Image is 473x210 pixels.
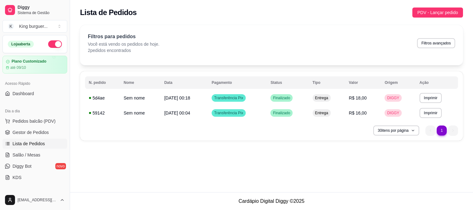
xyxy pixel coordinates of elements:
[13,141,45,147] span: Lista de Pedidos
[120,76,160,89] th: Nome
[416,76,458,89] th: Ação
[3,20,67,33] button: Select a team
[3,56,67,74] a: Plano Customizadoaté 09/10
[272,110,291,115] span: Finalizado
[267,76,309,89] th: Status
[417,9,458,16] span: PDV - Lançar pedido
[417,38,455,48] button: Filtros avançados
[3,79,67,89] div: Acesso Rápido
[420,108,442,118] button: Imprimir
[386,110,400,115] span: DIGGY
[314,110,330,115] span: Entrega
[13,163,32,169] span: Diggy Bot
[88,41,159,47] p: Você está vendo os pedidos de hoje.
[3,3,67,18] a: DiggySistema de Gestão
[8,41,34,48] div: Loja aberta
[89,110,116,116] div: 59142
[3,106,67,116] div: Dia a dia
[3,116,67,126] button: Pedidos balcão (PDV)
[345,76,381,89] th: Valor
[13,152,40,158] span: Salão / Mesas
[164,95,190,100] span: [DATE] 00:18
[422,122,461,139] nav: pagination navigation
[13,90,34,97] span: Dashboard
[88,33,159,40] p: Filtros para pedidos
[437,125,447,136] li: pagination item 1 active
[88,47,159,54] p: 2 pedidos encontrados
[3,161,67,171] a: Diggy Botnovo
[3,192,67,207] button: [EMAIL_ADDRESS][DOMAIN_NAME]
[89,95,116,101] div: 5d4ae
[12,59,46,64] article: Plano Customizado
[208,76,267,89] th: Pagamento
[349,95,367,100] span: R$ 18,00
[272,95,291,100] span: Finalizado
[412,8,463,18] button: PDV - Lançar pedido
[3,89,67,99] a: Dashboard
[3,172,67,182] a: KDS
[3,150,67,160] a: Salão / Mesas
[120,90,160,105] td: Sem nome
[381,76,415,89] th: Origem
[213,110,244,115] span: Transferência Pix
[3,139,67,149] a: Lista de Pedidos
[13,118,56,124] span: Pedidos balcão (PDV)
[10,65,26,70] article: até 09/10
[18,10,65,15] span: Sistema de Gestão
[19,23,48,29] div: King burguer ...
[213,95,244,100] span: Transferência Pix
[120,105,160,120] td: Sem nome
[48,40,62,48] button: Alterar Status
[314,95,330,100] span: Entrega
[420,93,442,103] button: Imprimir
[3,127,67,137] a: Gestor de Pedidos
[13,174,22,181] span: KDS
[13,129,49,136] span: Gestor de Pedidos
[70,192,473,210] footer: Cardápio Digital Diggy © 2025
[349,110,367,115] span: R$ 16,00
[386,95,400,100] span: DIGGY
[309,76,345,89] th: Tipo
[8,23,14,29] span: K
[80,8,137,18] h2: Lista de Pedidos
[18,197,57,202] span: [EMAIL_ADDRESS][DOMAIN_NAME]
[18,5,65,10] span: Diggy
[160,76,208,89] th: Data
[373,125,419,136] button: 30itens por página
[164,110,190,115] span: [DATE] 00:04
[85,76,120,89] th: N. pedido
